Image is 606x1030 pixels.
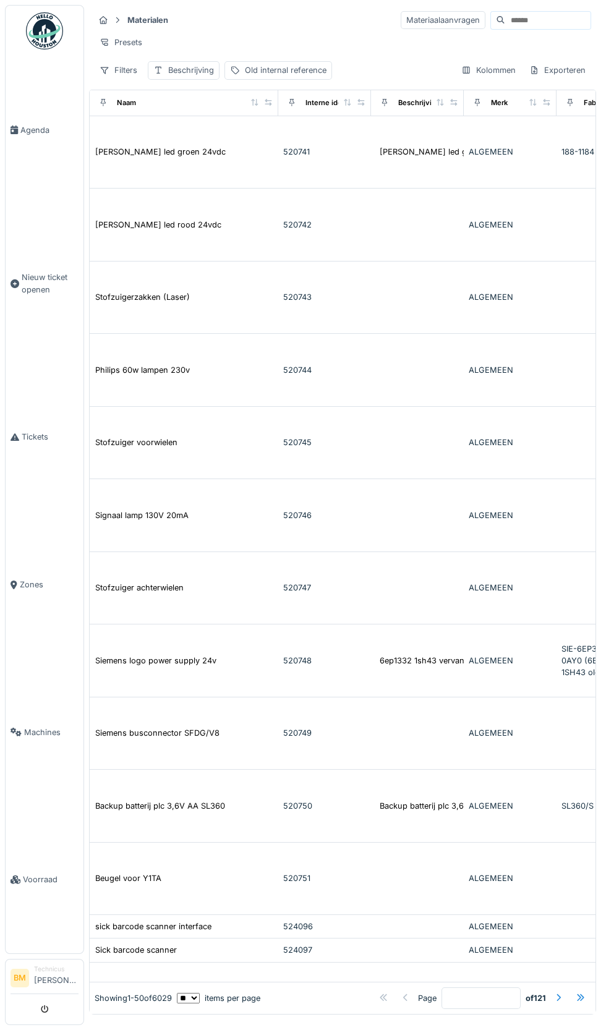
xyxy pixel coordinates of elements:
div: [PERSON_NAME] led rood 24vdc [95,219,221,231]
span: Agenda [20,124,79,136]
div: ALGEMEEN [469,436,552,448]
div: 520745 [283,436,366,448]
div: 520747 [283,582,366,594]
a: Tickets [6,364,83,511]
div: ALGEMEEN [469,582,552,594]
div: 520741 [283,146,366,158]
div: 520744 [283,364,366,376]
div: Presets [94,33,148,51]
div: ALGEMEEN [469,727,552,739]
div: 520750 [283,800,366,812]
div: Materiaalaanvragen [401,11,485,29]
div: ALGEMEEN [469,509,552,521]
div: ALGEMEEN [469,872,552,884]
div: ALGEMEEN [469,921,552,932]
div: Backup batterij plc 3,6V AA SIMATIC S5 BATTERI... [380,800,571,812]
div: ALGEMEEN [469,146,552,158]
div: 524096 [283,921,366,932]
div: Stofzuigerzakken (Laser) [95,291,190,303]
div: 520748 [283,655,366,666]
div: Showing 1 - 50 of 6029 [95,992,172,1004]
div: Stofzuiger voorwielen [95,436,177,448]
div: Exporteren [524,61,591,79]
div: [PERSON_NAME] led groen 24vdc [380,146,510,158]
div: 520746 [283,509,366,521]
img: Badge_color-CXgf-gQk.svg [26,12,63,49]
div: Interne identificator [305,98,372,108]
a: Voorraad [6,806,83,954]
div: Beugel voor Y1TA [95,872,161,884]
strong: of 121 [526,992,546,1004]
div: 524097 [283,944,366,956]
div: ALGEMEEN [469,944,552,956]
div: sick barcode scanner interface [95,921,211,932]
div: ALGEMEEN [469,655,552,666]
div: ALGEMEEN [469,219,552,231]
li: BM [11,969,29,987]
div: Merk [491,98,508,108]
span: Machines [24,726,79,738]
div: 520749 [283,727,366,739]
span: Nieuw ticket openen [22,271,79,295]
a: Agenda [6,56,83,204]
div: Technicus [34,964,79,974]
div: Signaal lamp 130V 20mA [95,509,189,521]
span: Tickets [22,431,79,443]
div: ALGEMEEN [469,364,552,376]
div: [PERSON_NAME] led groen 24vdc [95,146,226,158]
div: 520743 [283,291,366,303]
div: Beschrijving [168,64,214,76]
a: BM Technicus[PERSON_NAME] [11,964,79,994]
li: [PERSON_NAME] [34,964,79,991]
a: Machines [6,658,83,806]
div: Sick barcode scanner [95,944,177,956]
div: Kolommen [456,61,521,79]
div: Naam [117,98,136,108]
div: items per page [177,992,260,1004]
strong: Materialen [122,14,173,26]
div: Old internal reference [245,64,326,76]
span: Zones [20,579,79,590]
div: Backup batterij plc 3,6V AA SL360 [95,800,225,812]
div: 520751 [283,872,366,884]
div: Siemens logo power supply 24v [95,655,216,666]
div: Filters [94,61,143,79]
div: ALGEMEEN [469,291,552,303]
a: Nieuw ticket openen [6,204,83,364]
div: ALGEMEEN [469,800,552,812]
div: Beschrijving [398,98,440,108]
span: Voorraad [23,874,79,885]
div: 6ep1332 1sh43 vervangen door SIE-6EP3332-6SB00-... [380,655,591,666]
div: Philips 60w lampen 230v [95,364,190,376]
a: Zones [6,511,83,658]
div: Siemens busconnector SFDG/V8 [95,727,220,739]
div: Page [418,992,437,1004]
div: Stofzuiger achterwielen [95,582,184,594]
div: 520742 [283,219,366,231]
